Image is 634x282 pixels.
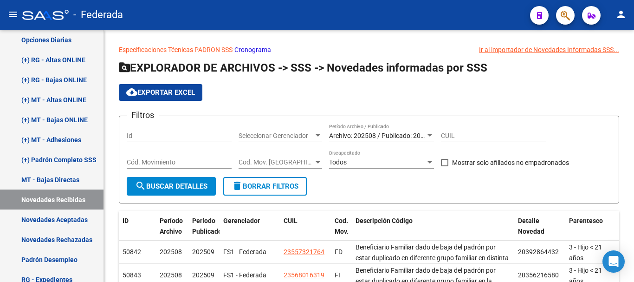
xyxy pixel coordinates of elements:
[123,248,141,256] span: 50842
[569,243,602,262] span: 3 - Hijo < 21 años
[602,250,625,273] div: Open Intercom Messenger
[223,217,260,224] span: Gerenciador
[335,217,349,235] span: Cod. Mov.
[188,211,220,252] datatable-header-cell: Período Publicado
[119,84,202,101] button: Exportar EXCEL
[284,271,324,279] span: 23568016319
[223,248,266,256] span: FS1 - Federada
[232,180,243,191] mat-icon: delete
[518,271,559,279] span: 20356216580
[518,248,559,256] span: 20392864432
[352,211,514,252] datatable-header-cell: Descripción Código
[73,5,123,25] span: - Federada
[329,132,435,139] span: Archivo: 202508 / Publicado: 202509
[192,217,222,235] span: Período Publicado
[126,88,195,97] span: Exportar EXCEL
[280,211,331,252] datatable-header-cell: CUIL
[615,9,627,20] mat-icon: person
[192,271,214,279] span: 202509
[156,211,188,252] datatable-header-cell: Período Archivo
[329,158,347,166] span: Todos
[7,9,19,20] mat-icon: menu
[234,46,271,53] a: Cronograma
[127,177,216,196] button: Buscar Detalles
[192,248,214,256] span: 202509
[284,248,324,256] span: 23557321764
[135,182,207,190] span: Buscar Detalles
[119,45,619,55] p: -
[514,211,565,252] datatable-header-cell: Detalle Novedad
[126,86,137,98] mat-icon: cloud_download
[452,157,569,168] span: Mostrar solo afiliados no empadronados
[569,217,603,224] span: Parentesco
[123,217,129,224] span: ID
[223,177,307,196] button: Borrar Filtros
[335,271,340,279] span: FI
[239,132,314,140] span: Seleccionar Gerenciador
[220,211,280,252] datatable-header-cell: Gerenciador
[479,45,619,55] div: Ir al importador de Novedades Informadas SSS...
[160,248,182,256] span: 202508
[239,158,314,166] span: Cod. Mov. [GEOGRAPHIC_DATA]
[119,61,487,74] span: EXPLORADOR DE ARCHIVOS -> SSS -> Novedades informadas por SSS
[160,271,182,279] span: 202508
[356,217,413,224] span: Descripción Código
[284,217,298,224] span: CUIL
[331,211,352,252] datatable-header-cell: Cod. Mov.
[518,217,544,235] span: Detalle Novedad
[160,217,183,235] span: Período Archivo
[232,182,298,190] span: Borrar Filtros
[223,271,266,279] span: FS1 - Federada
[119,211,156,252] datatable-header-cell: ID
[123,271,141,279] span: 50843
[565,211,616,252] datatable-header-cell: Parentesco
[335,248,343,256] span: FD
[127,109,159,122] h3: Filtros
[119,46,233,53] a: Especificaciones Técnicas PADRON SSS
[135,180,146,191] mat-icon: search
